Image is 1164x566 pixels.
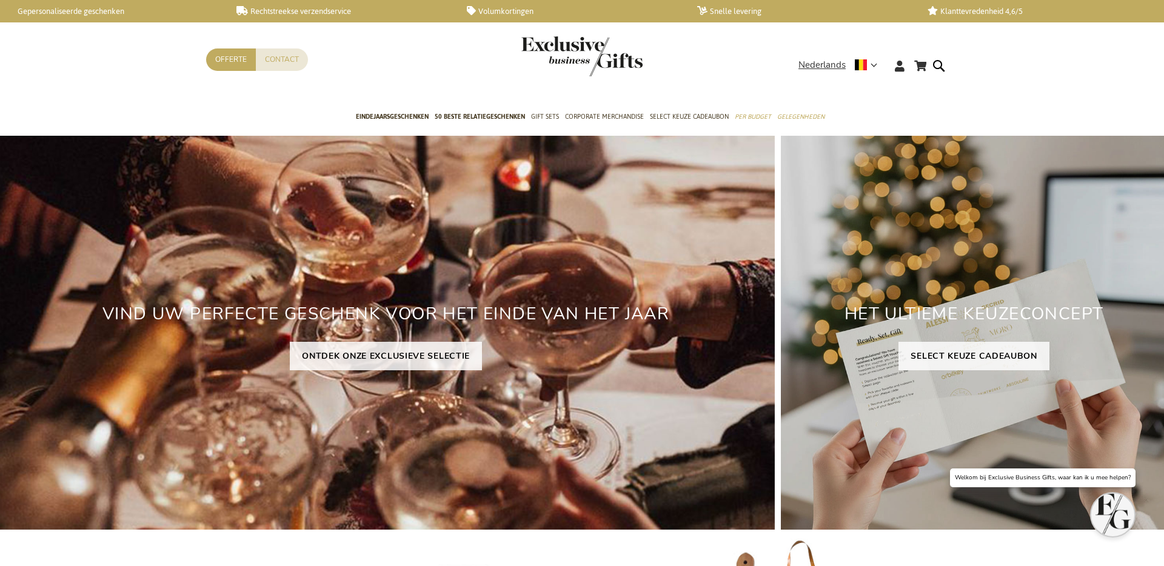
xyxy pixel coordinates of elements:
a: Snelle levering [697,6,908,16]
a: Rechtstreekse verzendservice [236,6,447,16]
span: Per Budget [735,110,771,123]
span: Eindejaarsgeschenken [356,110,429,123]
a: SELECT KEUZE CADEAUBON [898,342,1049,370]
span: Gelegenheden [777,110,824,123]
span: Corporate Merchandise [565,110,644,123]
span: Gift Sets [531,110,559,123]
span: Select Keuze Cadeaubon [650,110,729,123]
a: Volumkortingen [467,6,678,16]
div: Nederlands [798,58,885,72]
a: Klanttevredenheid 4,6/5 [928,6,1139,16]
a: ONTDEK ONZE EXCLUSIEVE SELECTIE [290,342,482,370]
a: store logo [521,36,582,76]
span: Nederlands [798,58,846,72]
a: Contact [256,48,308,71]
span: 50 beste relatiegeschenken [435,110,525,123]
a: Gepersonaliseerde geschenken [6,6,217,16]
img: Exclusive Business gifts logo [521,36,643,76]
a: Offerte [206,48,256,71]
